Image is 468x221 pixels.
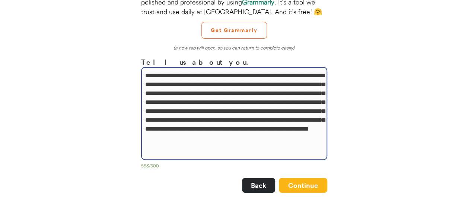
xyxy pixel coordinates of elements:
div: 553/500 [141,163,327,170]
button: Back [242,178,275,193]
button: Continue [279,178,327,193]
h3: Tell us about you. [141,57,327,67]
em: (a new tab will open, so you can return to complete easily) [173,45,295,51]
button: Get Grammarly [201,22,267,39]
